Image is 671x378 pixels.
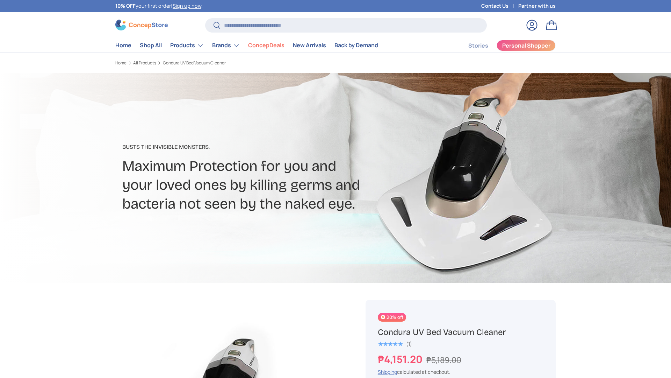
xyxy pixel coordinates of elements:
[248,38,284,52] a: ConcepDeals
[208,38,244,52] summary: Brands
[122,157,391,213] h2: Maximum Protection for you and your loved ones by killing germs and bacteria not seen by the nake...
[170,38,204,52] a: Products
[378,369,397,375] a: Shipping
[518,2,556,10] a: Partner with us
[378,368,543,376] div: calculated at checkout.
[378,313,406,322] span: 20% off
[378,341,403,347] div: 5.0 out of 5.0 stars
[163,61,226,65] a: Condura UV Bed Vacuum Cleaner
[115,38,131,52] a: Home
[115,61,127,65] a: Home
[406,341,412,346] div: (1)
[334,38,378,52] a: Back by Demand
[173,2,201,9] a: Sign up now
[497,40,556,51] a: Personal Shopper
[140,38,162,52] a: Shop All
[468,39,488,52] a: Stories
[212,38,240,52] a: Brands
[378,341,403,348] span: ★★★★★
[378,339,412,347] a: 5.0 out of 5.0 stars (1)
[481,2,518,10] a: Contact Us
[133,61,156,65] a: All Products
[122,143,391,151] p: Busts The Invisible Monsters​.
[115,20,168,30] img: ConcepStore
[293,38,326,52] a: New Arrivals
[115,2,136,9] strong: 10% OFF
[115,2,203,10] p: your first order! .
[452,38,556,52] nav: Secondary
[115,38,378,52] nav: Primary
[502,43,550,48] span: Personal Shopper
[378,327,543,338] h1: Condura UV Bed Vacuum Cleaner
[426,354,461,365] s: ₱5,189.00
[115,60,349,66] nav: Breadcrumbs
[378,352,424,366] strong: ₱4,151.20
[166,38,208,52] summary: Products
